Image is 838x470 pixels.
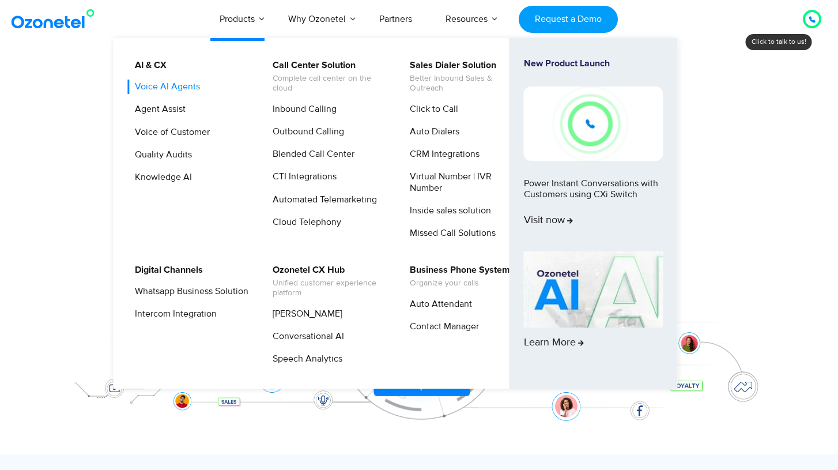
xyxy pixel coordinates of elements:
span: Organize your calls [410,279,510,288]
a: CRM Integrations [402,147,481,161]
div: Orchestrate Intelligent [59,73,779,110]
a: Intercom Integration [127,307,218,321]
a: Click to Call [402,102,460,116]
a: Sales Dialer SolutionBetter Inbound Sales & Outreach [402,58,525,95]
a: Auto Attendant [402,297,474,311]
span: Learn More [524,337,584,349]
a: Speech Analytics [265,352,344,366]
a: Whatsapp Business Solution [127,284,250,299]
a: Business Phone SystemOrganize your calls [402,263,512,290]
a: Inside sales solution [402,204,493,218]
a: Auto Dialers [402,125,461,139]
a: Digital Channels [127,263,205,277]
a: Knowledge AI [127,170,194,185]
a: [PERSON_NAME] [265,307,344,321]
span: Visit now [524,215,573,227]
a: Virtual Number | IVR Number [402,170,525,195]
a: Cloud Telephony [265,215,343,230]
a: Blended Call Center [265,147,356,161]
div: Turn every conversation into a growth engine for your enterprise. [59,159,779,172]
a: Inbound Calling [265,102,338,116]
a: Missed Call Solutions [402,226,497,240]
a: Call Center SolutionComplete call center on the cloud [265,58,388,95]
a: Outbound Calling [265,125,346,139]
div: Customer Experiences [59,103,779,159]
img: New-Project-17.png [524,87,663,160]
a: Contact Manager [402,319,481,334]
span: Complete call center on the cloud [273,74,386,93]
a: Request a Demo [519,6,617,33]
a: AI & CX [127,58,168,73]
span: Better Inbound Sales & Outreach [410,74,523,93]
a: Voice AI Agents [127,80,202,94]
a: CTI Integrations [265,170,338,184]
a: New Product LaunchPower Instant Conversations with Customers using CXi SwitchVisit now [524,58,663,247]
a: Automated Telemarketing [265,193,379,207]
a: Learn More [524,251,663,369]
a: Ozonetel CX HubUnified customer experience platform [265,263,388,300]
a: Agent Assist [127,102,187,116]
span: Unified customer experience platform [273,279,386,298]
a: Quality Audits [127,148,194,162]
a: Voice of Customer [127,125,212,140]
a: Conversational AI [265,329,346,344]
img: AI [524,251,663,328]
